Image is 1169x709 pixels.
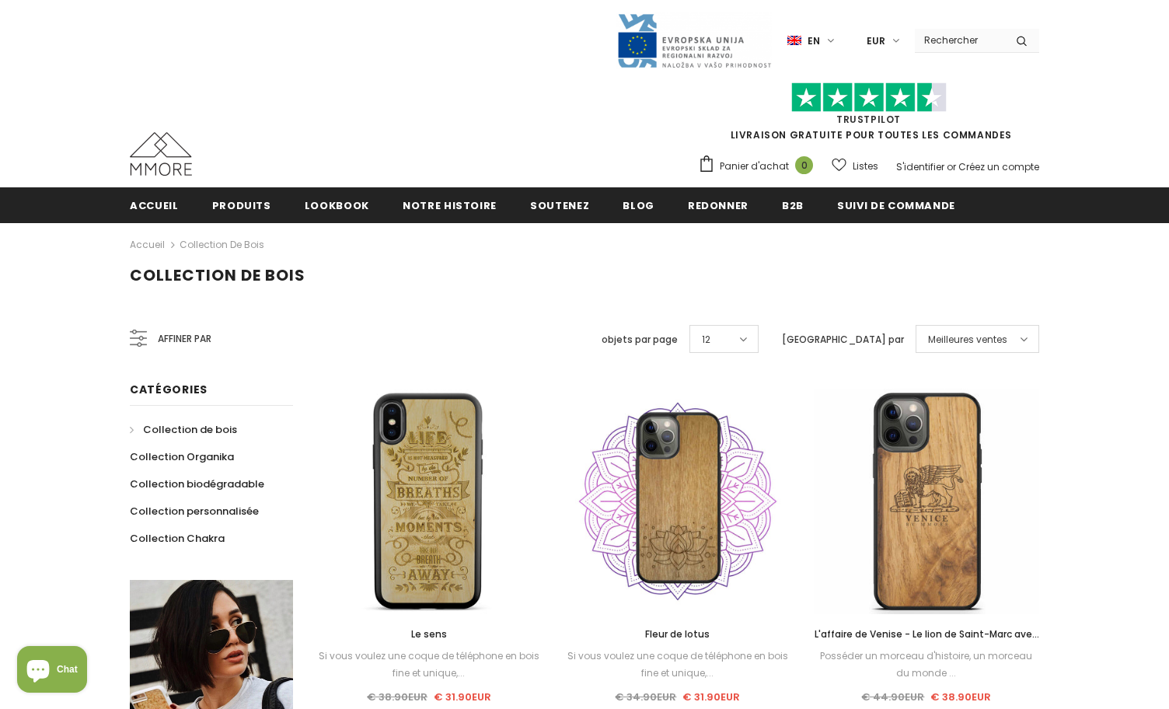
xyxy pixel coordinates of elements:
[565,626,790,643] a: Fleur de lotus
[698,155,821,178] a: Panier d'achat 0
[403,187,497,222] a: Notre histoire
[958,160,1039,173] a: Créez un compte
[791,82,947,113] img: Faites confiance aux étoiles pilotes
[130,187,179,222] a: Accueil
[143,422,237,437] span: Collection de bois
[130,477,264,491] span: Collection biodégradable
[896,160,944,173] a: S'identifier
[623,198,654,213] span: Blog
[836,113,901,126] a: TrustPilot
[814,648,1039,682] div: Posséder un morceau d'histoire, un morceau du monde ...
[787,34,801,47] img: i-lang-1.png
[130,264,305,286] span: Collection de bois
[530,187,589,222] a: soutenez
[530,198,589,213] span: soutenez
[645,627,710,641] span: Fleur de lotus
[367,690,427,704] span: € 38.90EUR
[688,198,749,213] span: Redonner
[928,332,1007,348] span: Meilleures ventes
[698,89,1039,141] span: LIVRAISON GRATUITE POUR TOUTES LES COMMANDES
[12,646,92,697] inbox-online-store-chat: Shopify online store chat
[305,198,369,213] span: Lookbook
[305,187,369,222] a: Lookbook
[915,29,1004,51] input: Search Site
[602,332,678,348] label: objets par page
[815,627,1039,658] span: L'affaire de Venise - Le lion de Saint-Marc avec le lettrage
[782,198,804,213] span: B2B
[688,187,749,222] a: Redonner
[853,159,878,174] span: Listes
[158,330,211,348] span: Affiner par
[623,187,654,222] a: Blog
[837,187,955,222] a: Suivi de commande
[808,33,820,49] span: en
[130,498,259,525] a: Collection personnalisée
[403,198,497,213] span: Notre histoire
[867,33,885,49] span: EUR
[180,238,264,251] a: Collection de bois
[861,690,924,704] span: € 44.90EUR
[720,159,789,174] span: Panier d'achat
[947,160,956,173] span: or
[130,525,225,552] a: Collection Chakra
[130,443,234,470] a: Collection Organika
[316,626,542,643] a: Le sens
[130,198,179,213] span: Accueil
[837,198,955,213] span: Suivi de commande
[832,152,878,180] a: Listes
[682,690,740,704] span: € 31.90EUR
[212,187,271,222] a: Produits
[930,690,991,704] span: € 38.90EUR
[434,690,491,704] span: € 31.90EUR
[616,12,772,69] img: Javni Razpis
[130,504,259,519] span: Collection personnalisée
[814,626,1039,643] a: L'affaire de Venise - Le lion de Saint-Marc avec le lettrage
[616,33,772,47] a: Javni Razpis
[316,648,542,682] div: Si vous voulez une coque de téléphone en bois fine et unique,...
[615,690,676,704] span: € 34.90EUR
[702,332,710,348] span: 12
[130,531,225,546] span: Collection Chakra
[411,627,447,641] span: Le sens
[212,198,271,213] span: Produits
[130,382,208,397] span: Catégories
[130,416,237,443] a: Collection de bois
[130,449,234,464] span: Collection Organika
[130,132,192,176] img: Cas MMORE
[795,156,813,174] span: 0
[565,648,790,682] div: Si vous voulez une coque de téléphone en bois fine et unique,...
[130,470,264,498] a: Collection biodégradable
[130,236,165,254] a: Accueil
[782,332,904,348] label: [GEOGRAPHIC_DATA] par
[782,187,804,222] a: B2B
